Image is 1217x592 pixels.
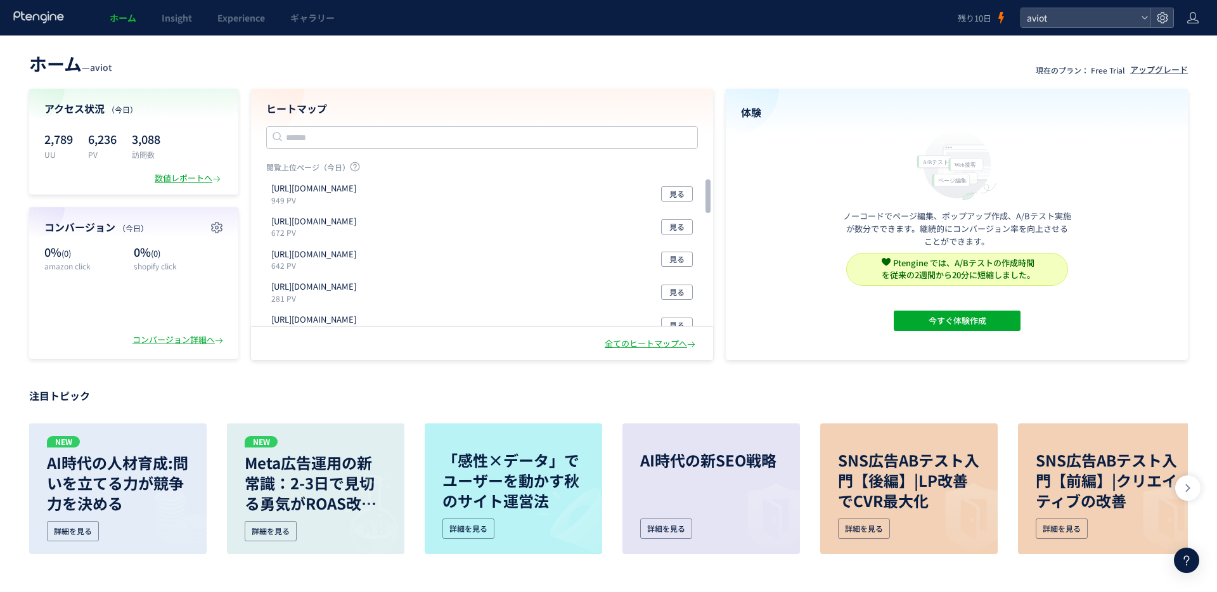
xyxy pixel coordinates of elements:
div: — [29,51,112,76]
span: aviot [90,61,112,74]
div: 詳細を見る [1036,518,1088,539]
p: https://aviot.jp/product/te-j2-666 [271,281,356,293]
p: 閲覧上位ページ（今日） [266,162,698,177]
button: 見る [661,285,693,300]
p: SNS広告ABテスト入門【後編】|LP改善でCVR最大化 [838,450,980,511]
h4: 体験 [741,105,1173,120]
span: （今日） [107,104,138,115]
span: (0) [61,247,71,259]
p: SNS広告ABテスト入門【前編】|クリエイティブの改善 [1036,450,1178,511]
div: 詳細を見る [838,518,890,539]
p: amazon click [44,261,127,271]
div: コンバージョン詳細へ [132,334,226,346]
span: 見る [669,285,685,300]
img: svg+xml,%3c [882,257,891,266]
span: 見る [669,186,685,202]
span: ホーム [110,11,136,24]
p: 0% [134,244,223,261]
span: (0) [151,247,160,259]
div: 詳細を見る [640,518,692,539]
button: 見る [661,318,693,333]
span: 残り10日 [958,12,991,24]
p: 現在のプラン： Free Trial [1036,65,1125,75]
span: ギャラリー [290,11,335,24]
p: 949 PV [271,195,361,205]
p: 訪問数 [132,149,160,160]
p: Meta広告運用の新常識：2-3日で見切る勇気がROAS改善の鍵 [245,453,387,513]
p: UU [44,149,73,160]
p: 642 PV [271,260,361,271]
span: ホーム [29,51,82,76]
img: image [127,475,207,554]
div: 詳細を見る [442,518,494,539]
div: 全てのヒートマップへ [605,338,698,350]
span: 今すぐ体験作成 [928,311,986,331]
img: image [325,475,404,554]
h4: コンバージョン [44,220,223,235]
span: （今日） [118,222,148,233]
button: 見る [661,252,693,267]
span: Insight [162,11,192,24]
p: 3,088 [132,129,160,149]
img: image [523,475,602,554]
p: https://aviot.jp/product [271,183,356,195]
span: 見る [669,252,685,267]
img: home_experience_onbo_jp-C5-EgdA0.svg [911,127,1003,202]
p: https://aviot.jp/product/pnk [271,248,356,261]
p: AI時代の人材育成:問いを立てる力が競争力を決める [47,453,189,513]
div: アップグレード [1130,64,1188,76]
p: NEW [47,436,80,447]
h4: ヒートマップ [266,101,698,116]
p: https://aviot.jp/audio [271,216,356,228]
div: 詳細を見る [245,521,297,541]
p: AI時代の新SEO戦略 [640,450,782,470]
span: 見る [669,318,685,333]
p: NEW [245,436,278,447]
span: Ptengine では、A/Bテストの作成時間 を従来の2週間から20分に短縮しました。 [882,257,1035,281]
span: Experience [217,11,265,24]
img: image [918,475,998,554]
button: 見る [661,186,693,202]
button: 今すぐ体験作成 [894,311,1021,331]
span: 見る [669,219,685,235]
img: image [721,475,800,554]
p: 245 PV [271,326,361,337]
p: shopify click [134,261,223,271]
p: ノーコードでページ編集、ポップアップ作成、A/Bテスト実施が数分でできます。継続的にコンバージョン率を向上させることができます。 [843,210,1071,248]
span: aviot [1023,8,1136,27]
p: 2,789 [44,129,73,149]
p: 「感性×データ」でユーザーを動かす秋のサイト運営法 [442,450,584,511]
p: 672 PV [271,227,361,238]
p: 0% [44,244,127,261]
p: 6,236 [88,129,117,149]
p: 注目トピック [29,385,1188,406]
p: https://aviot.jp/product/wa-j1 [271,314,356,326]
img: image [1116,475,1195,554]
div: 数値レポートへ [155,172,223,184]
div: 詳細を見る [47,521,99,541]
p: 281 PV [271,293,361,304]
p: PV [88,149,117,160]
button: 見る [661,219,693,235]
h4: アクセス状況 [44,101,223,116]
